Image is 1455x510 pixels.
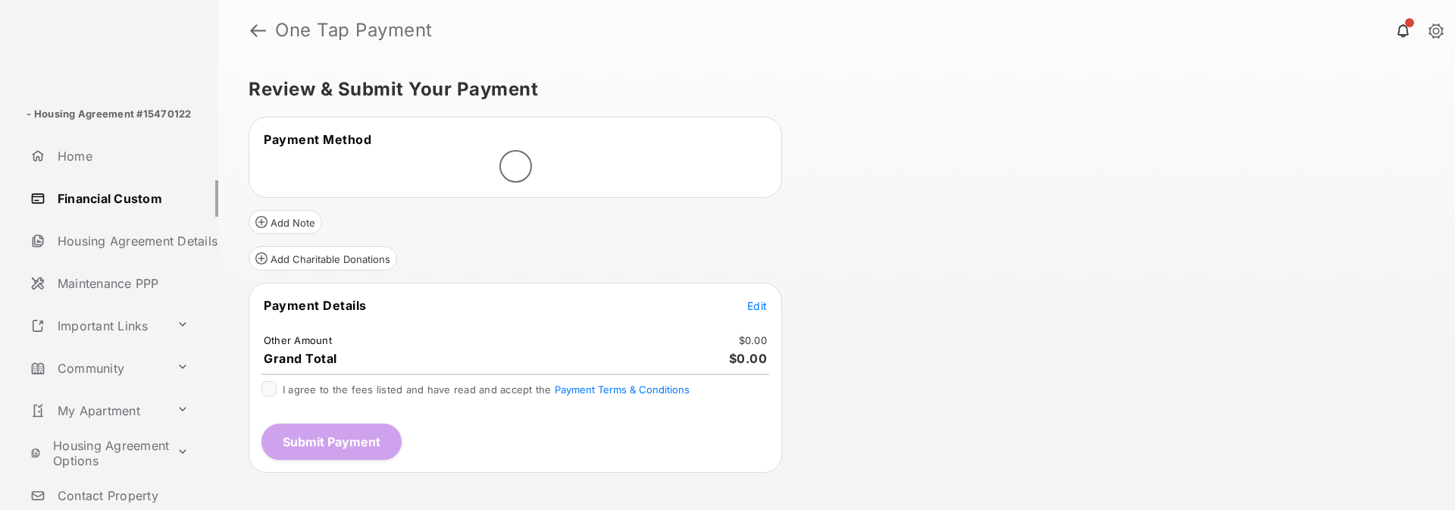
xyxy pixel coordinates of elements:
button: Add Note [249,210,322,234]
span: Payment Details [264,298,367,313]
a: Financial Custom [24,180,218,217]
a: Housing Agreement Details [24,223,218,259]
strong: One Tap Payment [275,21,433,39]
p: - Housing Agreement #15470122 [27,107,191,122]
a: Important Links [24,308,171,344]
button: Submit Payment [261,424,402,460]
td: $0.00 [738,333,768,347]
span: Payment Method [264,132,371,147]
a: Community [24,350,171,386]
h5: Review & Submit Your Payment [249,80,1413,99]
span: Grand Total [264,351,337,366]
a: My Apartment [24,393,171,429]
span: Edit [747,299,767,312]
span: I agree to the fees listed and have read and accept the [283,383,690,396]
button: Edit [747,298,767,313]
a: Maintenance PPP [24,265,218,302]
span: $0.00 [729,351,768,366]
a: Home [24,138,218,174]
td: Other Amount [263,333,333,347]
a: Housing Agreement Options [24,435,171,471]
button: Add Charitable Donations [249,246,397,271]
button: I agree to the fees listed and have read and accept the [555,383,690,396]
